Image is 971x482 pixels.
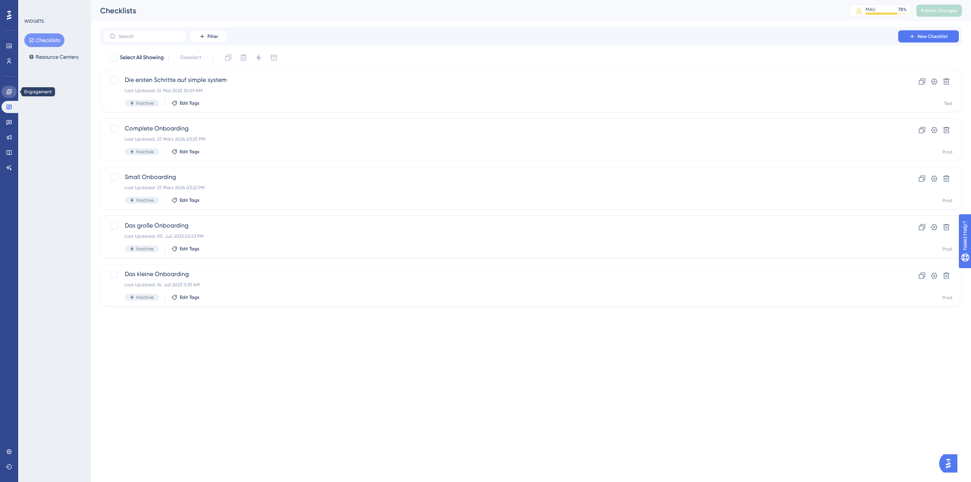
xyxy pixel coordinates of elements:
button: New Checklist [898,30,959,42]
span: Complete Onboarding [125,124,877,133]
span: Deselect [180,53,201,62]
button: Edit Tags [171,197,200,203]
div: Prod [943,295,952,301]
button: Edit Tags [171,149,200,155]
div: Prod [943,149,952,155]
span: Das große Onboarding [125,221,877,230]
span: Edit Tags [180,246,200,252]
span: Inactive [136,294,154,300]
span: Edit Tags [180,294,200,300]
button: Deselect [173,51,208,64]
span: Small Onboarding [125,173,877,182]
div: Last Updated: 27. März 2024 03:25 PM [125,136,877,142]
span: Das kleine Onboarding [125,270,877,279]
span: New Checklist [918,33,948,39]
span: Inactive [136,100,154,106]
div: Test [944,100,952,107]
span: Die ersten Schritte auf simple system [125,75,877,85]
div: MAU [866,6,875,13]
span: Edit Tags [180,100,200,106]
div: Checklists [100,5,831,16]
span: Select All Showing [120,53,164,62]
div: Prod [943,246,952,252]
span: Edit Tags [180,149,200,155]
button: Checklists [24,33,64,47]
div: Prod [943,198,952,204]
div: 78 % [898,6,907,13]
span: Inactive [136,149,154,155]
span: Need Help? [18,2,47,11]
div: Last Updated: 27. März 2024 03:22 PM [125,185,877,191]
span: Edit Tags [180,197,200,203]
div: WIDGETS [24,18,44,24]
button: Resource Centers [24,50,83,64]
button: Publish Changes [916,5,962,17]
div: Last Updated: 14. Juli 2023 11:33 AM [125,282,877,288]
button: Filter [190,30,228,42]
div: Last Updated: 05. Juli 2023 02:43 PM [125,233,877,239]
span: Filter [207,33,218,39]
button: Edit Tags [171,294,200,300]
div: Last Updated: 21. Mai 2025 10:09 AM [125,88,877,94]
input: Search [119,34,180,39]
button: Edit Tags [171,100,200,106]
span: Inactive [136,246,154,252]
span: Inactive [136,197,154,203]
iframe: UserGuiding AI Assistant Launcher [939,452,962,475]
button: Edit Tags [171,246,200,252]
span: Publish Changes [921,8,957,14]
